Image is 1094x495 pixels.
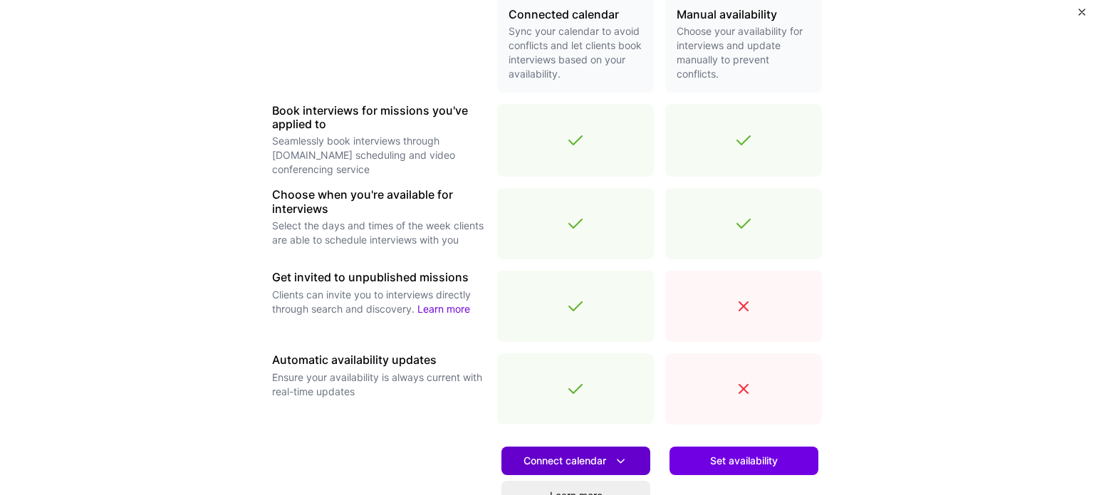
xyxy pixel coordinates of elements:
h3: Manual availability [677,8,811,21]
h3: Book interviews for missions you've applied to [272,104,486,131]
i: icon DownArrowWhite [613,454,628,469]
p: Clients can invite you to interviews directly through search and discovery. [272,288,486,316]
p: Ensure your availability is always current with real-time updates [272,370,486,399]
button: Set availability [670,447,818,475]
a: Learn more [417,303,470,315]
p: Select the days and times of the week clients are able to schedule interviews with you [272,219,486,247]
p: Choose your availability for interviews and update manually to prevent conflicts. [677,24,811,81]
button: Close [1078,9,1085,24]
h3: Connected calendar [509,8,642,21]
p: Sync your calendar to avoid conflicts and let clients book interviews based on your availability. [509,24,642,81]
h3: Automatic availability updates [272,353,486,367]
span: Connect calendar [523,454,628,469]
h3: Get invited to unpublished missions [272,271,486,284]
p: Seamlessly book interviews through [DOMAIN_NAME] scheduling and video conferencing service [272,134,486,177]
button: Connect calendar [501,447,650,475]
h3: Choose when you're available for interviews [272,188,486,215]
span: Set availability [710,454,778,468]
